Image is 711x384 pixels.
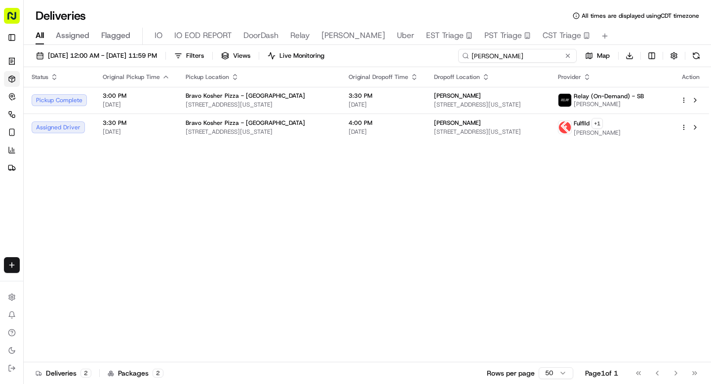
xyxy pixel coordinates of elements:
[434,128,542,136] span: [STREET_ADDRESS][US_STATE]
[34,104,125,112] div: We're available if you need us!
[186,119,305,127] span: Bravo Kosher Pizza - [GEOGRAPHIC_DATA]
[103,73,160,81] span: Original Pickup Time
[108,368,163,378] div: Packages
[186,92,305,100] span: Bravo Kosher Pizza - [GEOGRAPHIC_DATA]
[170,49,208,63] button: Filters
[103,128,170,136] span: [DATE]
[458,49,577,63] input: Type to search
[487,368,535,378] p: Rows per page
[153,369,163,378] div: 2
[279,51,324,60] span: Live Monitoring
[80,369,91,378] div: 2
[10,195,18,203] div: 📗
[585,368,618,378] div: Page 1 of 1
[349,101,418,109] span: [DATE]
[10,10,30,30] img: Nash
[10,144,26,159] img: Mat Toderenczuk de la Barba (they/them)
[83,195,91,203] div: 💻
[680,73,701,81] div: Action
[36,30,44,41] span: All
[48,51,157,60] span: [DATE] 12:00 AM - [DATE] 11:59 PM
[290,30,310,41] span: Relay
[103,101,170,109] span: [DATE]
[186,101,333,109] span: [STREET_ADDRESS][US_STATE]
[434,119,481,127] span: [PERSON_NAME]
[581,49,614,63] button: Map
[98,218,119,226] span: Pylon
[93,194,158,204] span: API Documentation
[32,49,161,63] button: [DATE] 12:00 AM - [DATE] 11:59 PM
[558,121,571,134] img: profile_Fulflld_OnFleet_Thistle_SF.png
[20,194,76,204] span: Knowledge Base
[689,49,703,63] button: Refresh
[10,39,180,55] p: Welcome 👋
[36,368,91,378] div: Deliveries
[349,119,418,127] span: 4:00 PM
[434,73,480,81] span: Dropoff Location
[349,73,408,81] span: Original Dropoff Time
[153,126,180,138] button: See all
[263,49,329,63] button: Live Monitoring
[136,153,140,161] span: •
[349,92,418,100] span: 3:30 PM
[574,129,621,137] span: [PERSON_NAME]
[26,64,178,74] input: Got a question? Start typing here...
[574,92,644,100] span: Relay (On-Demand) - SB
[186,128,333,136] span: [STREET_ADDRESS][US_STATE]
[155,30,162,41] span: IO
[10,94,28,112] img: 1736555255976-a54dd68f-1ca7-489b-9aae-adbdc363a1c4
[101,30,130,41] span: Flagged
[103,92,170,100] span: 3:00 PM
[484,30,522,41] span: PST Triage
[543,30,581,41] span: CST Triage
[174,30,232,41] span: IO EOD REPORT
[79,190,162,208] a: 💻API Documentation
[31,153,134,161] span: [PERSON_NAME] de [PERSON_NAME] (they/them)
[10,128,66,136] div: Past conversations
[217,49,255,63] button: Views
[321,30,385,41] span: [PERSON_NAME]
[103,119,170,127] span: 3:30 PM
[558,94,571,107] img: relay_logo_black.png
[70,218,119,226] a: Powered byPylon
[349,128,418,136] span: [DATE]
[32,73,48,81] span: Status
[168,97,180,109] button: Start new chat
[558,73,581,81] span: Provider
[186,73,229,81] span: Pickup Location
[434,101,542,109] span: [STREET_ADDRESS][US_STATE]
[34,94,162,104] div: Start new chat
[592,118,603,129] button: +1
[186,51,204,60] span: Filters
[426,30,464,41] span: EST Triage
[582,12,699,20] span: All times are displayed using CDT timezone
[574,100,644,108] span: [PERSON_NAME]
[36,8,86,24] h1: Deliveries
[574,119,590,127] span: Fulflld
[142,153,162,161] span: [DATE]
[233,51,250,60] span: Views
[434,92,481,100] span: [PERSON_NAME]
[6,190,79,208] a: 📗Knowledge Base
[243,30,278,41] span: DoorDash
[397,30,414,41] span: Uber
[56,30,89,41] span: Assigned
[597,51,610,60] span: Map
